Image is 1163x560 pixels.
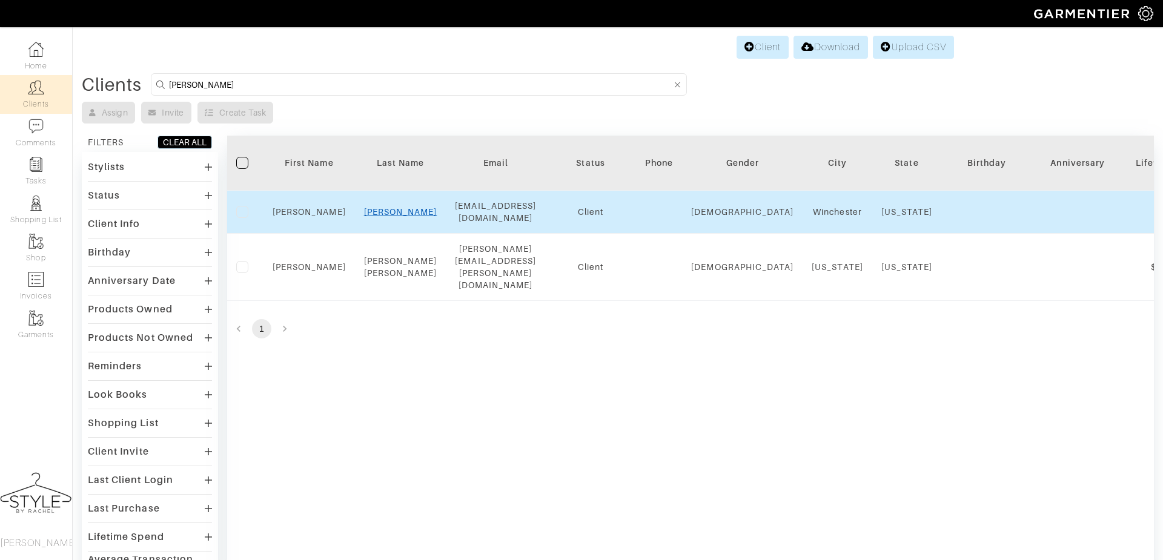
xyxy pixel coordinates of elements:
[691,261,794,273] div: [DEMOGRAPHIC_DATA]
[455,200,536,224] div: [EMAIL_ADDRESS][DOMAIN_NAME]
[157,136,212,149] button: CLEAR ALL
[1032,136,1123,191] th: Toggle SortBy
[169,77,672,92] input: Search by name, email, phone, city, or state
[88,474,173,486] div: Last Client Login
[645,157,673,169] div: Phone
[252,319,271,338] button: page 1
[812,261,863,273] div: [US_STATE]
[88,360,142,372] div: Reminders
[82,79,142,91] div: Clients
[28,196,44,211] img: stylists-icon-eb353228a002819b7ec25b43dbf5f0378dd9e0616d9560372ff212230b889e62.png
[88,389,148,401] div: Look Books
[554,261,627,273] div: Client
[545,136,636,191] th: Toggle SortBy
[263,136,355,191] th: Toggle SortBy
[28,272,44,287] img: orders-icon-0abe47150d42831381b5fb84f609e132dff9fe21cb692f30cb5eec754e2cba89.png
[364,207,437,217] a: [PERSON_NAME]
[812,157,863,169] div: City
[28,119,44,134] img: comment-icon-a0a6a9ef722e966f86d9cbdc48e553b5cf19dbc54f86b18d962a5391bc8f6eb6.png
[28,157,44,172] img: reminder-icon-8004d30b9f0a5d33ae49ab947aed9ed385cf756f9e5892f1edd6e32f2345188e.png
[163,136,207,148] div: CLEAR ALL
[273,207,346,217] a: [PERSON_NAME]
[364,157,437,169] div: Last Name
[88,246,131,259] div: Birthday
[455,243,536,291] div: [PERSON_NAME][EMAIL_ADDRESS][PERSON_NAME][DOMAIN_NAME]
[88,275,176,287] div: Anniversary Date
[737,36,789,59] a: Client
[88,136,124,148] div: FILTERS
[364,256,437,278] a: [PERSON_NAME] [PERSON_NAME]
[88,218,141,230] div: Client Info
[881,206,933,218] div: [US_STATE]
[28,80,44,95] img: clients-icon-6bae9207a08558b7cb47a8932f037763ab4055f8c8b6bfacd5dc20c3e0201464.png
[88,417,159,429] div: Shopping List
[691,157,794,169] div: Gender
[1041,157,1114,169] div: Anniversary
[28,234,44,249] img: garments-icon-b7da505a4dc4fd61783c78ac3ca0ef83fa9d6f193b1c9dc38574b1d14d53ca28.png
[88,502,160,515] div: Last Purchase
[554,206,627,218] div: Client
[682,136,803,191] th: Toggle SortBy
[88,189,120,202] div: Status
[88,531,164,543] div: Lifetime Spend
[273,262,346,272] a: [PERSON_NAME]
[812,206,863,218] div: Winchester
[873,36,954,59] a: Upload CSV
[355,136,446,191] th: Toggle SortBy
[28,311,44,326] img: garments-icon-b7da505a4dc4fd61783c78ac3ca0ef83fa9d6f193b1c9dc38574b1d14d53ca28.png
[1028,3,1138,24] img: garmentier-logo-header-white-b43fb05a5012e4ada735d5af1a66efaba907eab6374d6393d1fbf88cb4ef424d.png
[1138,6,1153,21] img: gear-icon-white-bd11855cb880d31180b6d7d6211b90ccbf57a29d726f0c71d8c61bd08dd39cc2.png
[794,36,868,59] a: Download
[881,157,933,169] div: State
[88,332,193,344] div: Products Not Owned
[455,157,536,169] div: Email
[88,303,173,315] div: Products Owned
[881,261,933,273] div: [US_STATE]
[554,157,627,169] div: Status
[28,42,44,57] img: dashboard-icon-dbcd8f5a0b271acd01030246c82b418ddd0df26cd7fceb0bd07c9910d44c42f6.png
[227,319,1154,338] nav: pagination navigation
[273,157,346,169] div: First Name
[941,136,1032,191] th: Toggle SortBy
[88,446,149,458] div: Client Invite
[691,206,794,218] div: [DEMOGRAPHIC_DATA]
[950,157,1023,169] div: Birthday
[88,161,125,173] div: Stylists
